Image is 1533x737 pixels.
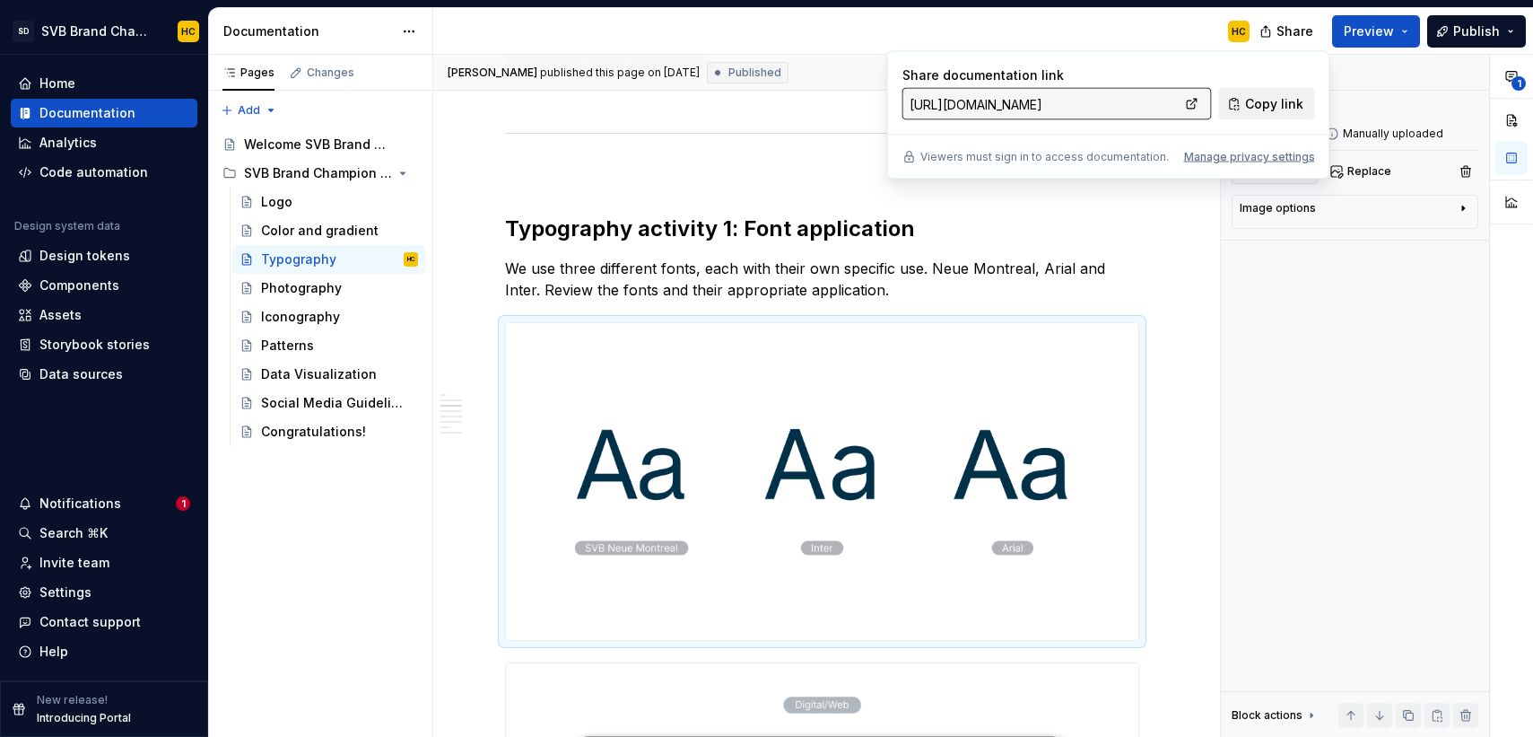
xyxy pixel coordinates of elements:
[11,301,197,329] a: Assets
[261,222,379,240] div: Color and gradient
[1232,703,1319,728] div: Block actions
[11,360,197,389] a: Data sources
[261,365,377,383] div: Data Visualization
[261,193,292,211] div: Logo
[448,66,537,80] span: [PERSON_NAME]
[215,130,425,159] a: Welcome SVB Brand Champions!
[1250,15,1325,48] button: Share
[222,66,274,80] div: Pages
[1240,201,1316,215] div: Image options
[244,164,392,182] div: SVB Brand Champion Curriculum
[11,489,197,518] button: Notifications1
[261,279,342,297] div: Photography
[1427,15,1526,48] button: Publish
[1232,708,1302,723] div: Block actions
[232,331,425,360] a: Patterns
[540,66,700,80] div: published this page on [DATE]
[11,608,197,636] button: Contact support
[1325,127,1478,141] div: Manually uploaded
[176,496,190,511] span: 1
[39,336,150,354] div: Storybook stories
[39,643,68,661] div: Help
[223,22,393,40] div: Documentation
[261,308,340,326] div: Iconography
[307,66,354,80] div: Changes
[920,150,1169,164] p: Viewers must sign in to access documentation.
[37,693,108,707] p: New release!
[1219,88,1315,120] button: Copy link
[407,250,415,268] div: HC
[1245,95,1303,113] span: Copy link
[232,303,425,331] a: Iconography
[41,22,156,40] div: SVB Brand Champions
[728,66,781,80] span: Published
[11,241,197,270] a: Design tokens
[244,136,392,154] div: Welcome SVB Brand Champions!
[505,258,1139,301] p: We use three different fonts, each with their own specific use. Neue Montreal, Arial and Inter. R...
[232,245,425,274] a: TypographyHC
[39,365,123,383] div: Data sources
[232,188,425,216] a: Logo
[1276,22,1313,40] span: Share
[232,216,425,245] a: Color and gradient
[505,215,1139,243] h2: Typography activity 1: Font application
[37,711,131,725] p: Introducing Portal
[215,130,425,446] div: Page tree
[215,159,425,188] div: SVB Brand Champion Curriculum
[181,24,196,39] div: HC
[1347,164,1391,179] span: Replace
[39,554,109,572] div: Invite team
[11,158,197,187] a: Code automation
[902,66,1212,84] p: Share documentation link
[1332,15,1420,48] button: Preview
[39,495,121,513] div: Notifications
[238,103,260,118] span: Add
[506,323,1138,640] img: 3bd26b56-2ef9-4763-9aca-c374b1797258.png
[261,423,366,441] div: Congratulations!
[261,337,314,355] div: Patterns
[39,306,82,324] div: Assets
[39,583,91,601] div: Settings
[11,128,197,157] a: Analytics
[261,250,336,268] div: Typography
[39,247,130,265] div: Design tokens
[232,389,425,417] a: Social Media Guidelines
[39,613,141,631] div: Contact support
[39,75,75,92] div: Home
[11,271,197,300] a: Components
[1453,22,1500,40] span: Publish
[1344,22,1394,40] span: Preview
[215,98,283,123] button: Add
[1184,150,1315,164] button: Manage privacy settings
[232,360,425,389] a: Data Visualization
[11,637,197,666] button: Help
[39,163,148,181] div: Code automation
[232,274,425,303] a: Photography
[39,134,97,152] div: Analytics
[11,330,197,359] a: Storybook stories
[1240,201,1470,223] button: Image options
[232,417,425,446] a: Congratulations!
[11,548,197,577] a: Invite team
[1232,24,1246,39] div: HC
[39,524,108,542] div: Search ⌘K
[11,578,197,607] a: Settings
[4,12,205,50] button: SDSVB Brand ChampionsHC
[1511,76,1526,91] span: 1
[261,394,409,412] div: Social Media Guidelines
[39,104,135,122] div: Documentation
[11,69,197,98] a: Home
[14,219,120,233] div: Design system data
[39,276,119,294] div: Components
[1325,159,1399,184] button: Replace
[13,21,34,42] div: SD
[11,99,197,127] a: Documentation
[11,519,197,548] button: Search ⌘K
